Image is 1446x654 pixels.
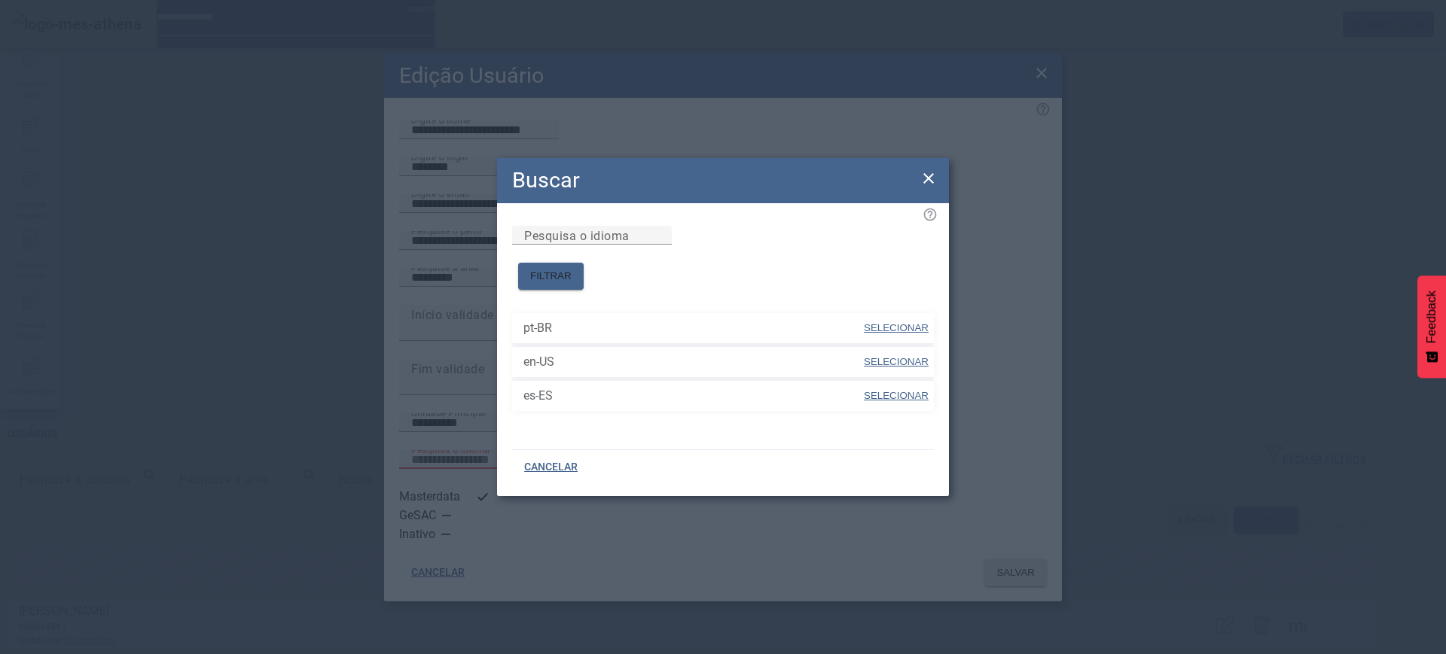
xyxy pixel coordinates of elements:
[862,315,930,342] button: SELECIONAR
[518,263,584,290] button: FILTRAR
[523,319,862,337] span: pt-BR
[524,228,630,242] mat-label: Pesquisa o idioma
[523,353,862,371] span: en-US
[512,164,580,196] h2: Buscar
[523,387,862,405] span: es-ES
[524,460,578,475] span: CANCELAR
[1425,290,1438,343] span: Feedback
[864,322,929,333] span: SELECIONAR
[862,382,930,409] button: SELECIONAR
[512,454,590,481] button: CANCELAR
[530,269,572,284] span: FILTRAR
[1417,275,1446,378] button: Feedback - Mostrar pesquisa
[864,356,929,367] span: SELECIONAR
[864,390,929,401] span: SELECIONAR
[862,348,930,376] button: SELECIONAR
